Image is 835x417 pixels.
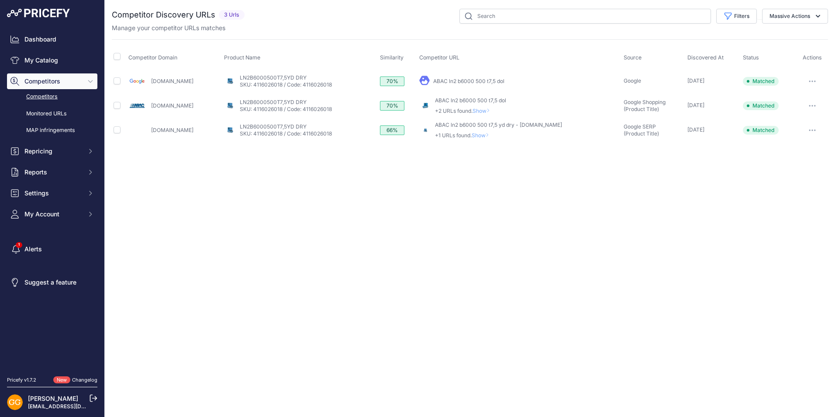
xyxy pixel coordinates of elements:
p: +2 URLs found. [435,108,506,115]
img: Pricefy Logo [7,9,70,17]
a: Dashboard [7,31,97,47]
a: Suggest a feature [7,275,97,290]
span: Reports [24,168,82,177]
span: Show [472,132,493,139]
button: Settings [7,185,97,201]
div: 66% [380,125,404,135]
div: 70% [380,101,404,111]
p: +1 URLs found. [435,132,562,139]
button: Repricing [7,143,97,159]
a: SKU: 4116026018 / Code: 4116026018 [240,81,332,88]
span: Google SERP (Product Title) [624,123,659,137]
span: [DATE] [687,126,704,133]
span: Google Shopping (Product Title) [624,99,666,112]
span: Actions [803,54,822,61]
a: Competitors [7,89,97,104]
span: Google [624,77,641,84]
input: Search [459,9,711,24]
a: MAP infringements [7,123,97,138]
span: Repricing [24,147,82,156]
a: ABAC ln2 b6000 500 t7,5 yd dry - [DOMAIN_NAME] [435,122,562,128]
span: New [53,376,70,384]
span: Settings [24,189,82,198]
span: [DATE] [687,77,704,84]
a: SKU: 4116026018 / Code: 4116026018 [240,106,332,112]
span: Show [473,108,493,114]
button: Competitors [7,73,97,89]
span: Product Name [224,54,260,61]
button: Filters [716,9,757,24]
button: My Account [7,206,97,222]
span: Matched [743,77,779,86]
a: Changelog [72,377,97,383]
a: Monitored URLs [7,106,97,122]
span: Similarity [380,54,404,61]
nav: Sidebar [7,31,97,366]
a: My Catalog [7,52,97,68]
div: 70% [380,76,404,86]
a: [EMAIL_ADDRESS][DOMAIN_NAME] [28,403,119,410]
a: Alerts [7,241,97,257]
span: [DATE] [687,102,704,108]
a: [DOMAIN_NAME] [151,127,193,133]
p: Manage your competitor URLs matches [112,24,225,32]
div: Pricefy v1.7.2 [7,376,36,384]
a: SKU: 4116026018 / Code: 4116026018 [240,130,332,137]
a: LN2B6000500T7,5YD DRY [240,123,307,130]
a: [DOMAIN_NAME] [151,78,193,84]
a: LN2B6000500T7,5YD DRY [240,99,307,105]
a: ABAC ln2 b6000 500 t7,5 dol [433,78,504,84]
span: Status [743,54,759,61]
span: Competitor Domain [128,54,177,61]
span: Source [624,54,642,61]
a: [PERSON_NAME] [28,395,78,402]
span: Competitors [24,77,82,86]
span: Matched [743,101,779,110]
a: ABAC ln2 b6000 500 t7,5 dol [435,97,506,104]
a: [DOMAIN_NAME] [151,102,193,109]
a: LN2B6000500T7,5YD DRY [240,74,307,81]
span: Matched [743,126,779,135]
button: Reports [7,164,97,180]
span: Competitor URL [419,54,459,61]
span: 3 Urls [219,10,245,20]
button: Massive Actions [762,9,828,24]
span: Discovered At [687,54,724,61]
span: My Account [24,210,82,219]
h2: Competitor Discovery URLs [112,9,215,21]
